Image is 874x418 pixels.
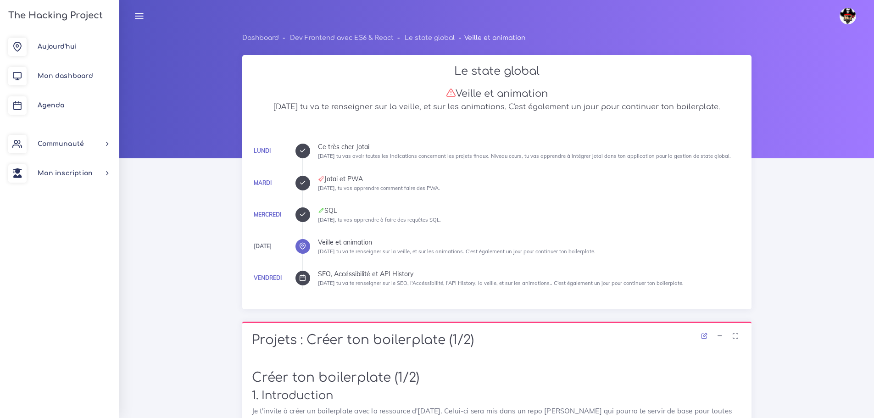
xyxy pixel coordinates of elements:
[252,370,742,386] h1: Créer ton boilerplate (1/2)
[318,185,440,191] small: [DATE], tu vas apprendre comment faire des PWA.
[318,217,441,223] small: [DATE], tu vas apprendre à faire des requêtes SQL.
[252,333,742,348] h1: Projets : Créer ton boilerplate (1/2)
[318,207,742,214] div: SQL
[318,153,731,159] small: [DATE] tu vas avoir toutes les indications concernant les projets finaux. Niveau cours, tu vas ap...
[252,65,742,78] h2: Le state global
[38,43,77,50] span: Aujourd'hui
[38,140,84,147] span: Communauté
[254,147,271,154] a: Lundi
[252,88,742,100] h3: Veille et animation
[242,34,279,41] a: Dashboard
[38,72,93,79] span: Mon dashboard
[254,241,272,251] div: [DATE]
[254,179,272,186] a: Mardi
[840,8,856,24] img: avatar
[318,207,324,214] i: Corrections cette journée là
[252,103,742,111] h5: [DATE] tu va te renseigner sur la veille, et sur les animations. C'est également un jour pour con...
[318,271,742,277] div: SEO, Accéssibilité et API History
[290,34,394,41] a: Dev Frontend avec ES6 & React
[318,248,596,255] small: [DATE] tu va te renseigner sur la veille, et sur les animations. C'est également un jour pour con...
[405,34,455,41] a: Le state global
[318,176,324,182] i: Projet à rendre ce jour-là
[254,211,281,218] a: Mercredi
[254,274,282,281] a: Vendredi
[318,144,742,150] div: Ce très cher Jotai
[446,88,456,97] i: Attention : nous n'avons pas encore reçu ton projet aujourd'hui. N'oublie pas de le soumettre en ...
[252,389,742,402] h2: 1. Introduction
[318,280,684,286] small: [DATE] tu va te renseigner sur le SEO, l'Accéssibilité, l'API History, la veille, et sur les anim...
[38,102,64,109] span: Agenda
[38,170,93,177] span: Mon inscription
[318,239,742,245] div: Veille et animation
[455,32,525,44] li: Veille et animation
[6,11,103,21] h3: The Hacking Project
[318,176,742,182] div: Jotai et PWA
